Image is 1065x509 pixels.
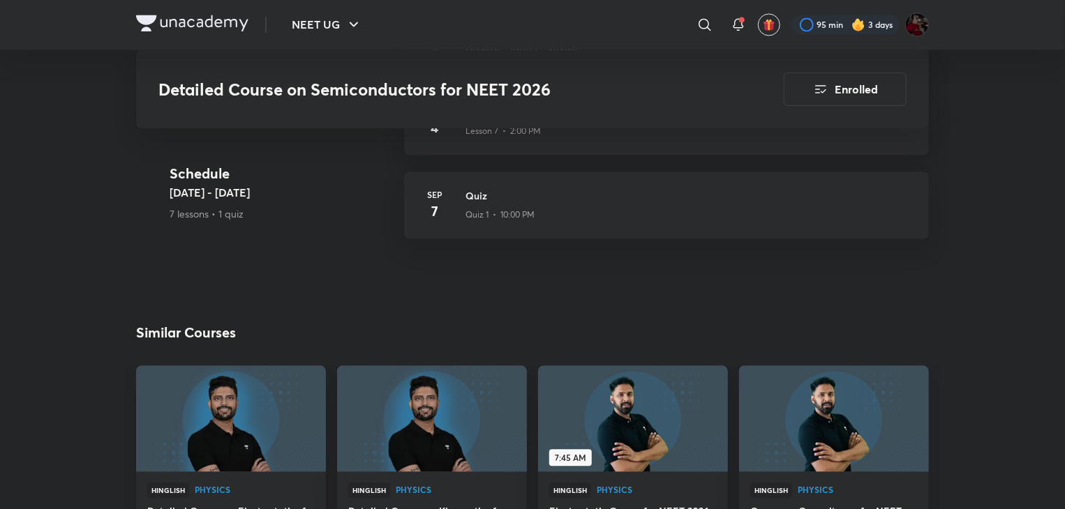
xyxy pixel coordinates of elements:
[798,486,918,496] a: Physics
[335,365,528,473] img: new-thumbnail
[170,207,393,222] p: 7 lessons • 1 quiz
[466,126,541,138] p: Lesson 7 • 2:00 PM
[337,366,527,472] a: new-thumbnail
[737,365,930,473] img: new-thumbnail
[905,13,929,37] img: 🥰kashish🥰 Johari
[158,79,705,100] h3: Detailed Course on Semiconductors for NEET 2026
[784,73,907,106] button: Enrolled
[851,18,865,32] img: streak
[396,486,516,496] a: Physics
[421,118,449,139] h4: 4
[195,486,315,496] a: Physics
[421,189,449,202] h6: Sep
[597,486,717,494] span: Physics
[597,486,717,496] a: Physics
[134,365,327,473] img: new-thumbnail
[549,483,591,499] span: Hinglish
[136,323,236,344] h2: Similar Courses
[750,483,792,499] span: Hinglish
[798,486,918,494] span: Physics
[396,486,516,494] span: Physics
[136,366,326,472] a: new-thumbnail
[763,19,775,31] img: avatar
[170,185,393,202] h5: [DATE] - [DATE]
[739,366,929,472] a: new-thumbnail
[136,15,248,32] img: Company Logo
[466,189,912,204] h3: Quiz
[536,365,729,473] img: new-thumbnail
[466,209,535,222] p: Quiz 1 • 10:00 PM
[195,486,315,494] span: Physics
[136,15,248,36] a: Company Logo
[147,483,189,499] span: Hinglish
[549,450,592,466] span: 7:45 AM
[404,172,929,256] a: Sep7QuizQuiz 1 • 10:00 PM
[758,14,780,36] button: avatar
[283,11,371,39] button: NEET UG
[170,164,393,185] h4: Schedule
[538,366,728,472] a: new-thumbnail7:45 AM
[348,483,390,499] span: Hinglish
[404,89,929,172] a: Sep4Boolean AlgebraLesson 7 • 2:00 PM
[421,202,449,222] h4: 7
